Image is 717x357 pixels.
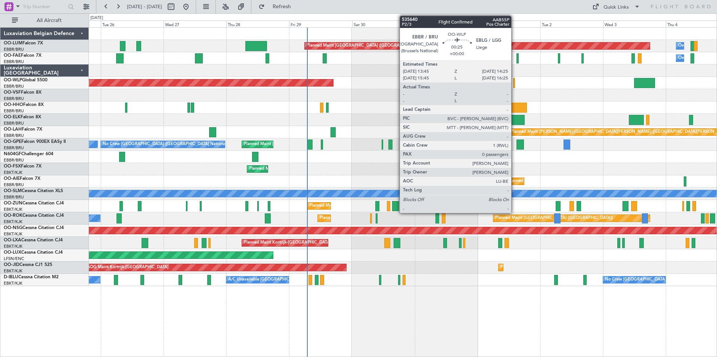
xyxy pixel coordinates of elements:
div: Tue 2 [540,21,603,27]
a: OO-ELKFalcon 8X [4,115,41,119]
a: OO-NSGCessna Citation CJ4 [4,226,64,230]
span: D-IBLU [4,275,18,279]
span: OO-HHO [4,103,23,107]
a: OO-LUXCessna Citation CJ4 [4,250,63,255]
div: A/C Unavailable [GEOGRAPHIC_DATA]-[GEOGRAPHIC_DATA] [228,274,347,285]
a: EBBR/BRU [4,182,24,188]
a: EBKT/KJK [4,268,22,274]
span: OO-NSG [4,226,22,230]
a: OO-GPEFalcon 900EX EASy II [4,140,66,144]
a: EBBR/BRU [4,120,24,126]
div: Sat 30 [352,21,415,27]
a: EBKT/KJK [4,219,22,225]
div: Wed 3 [603,21,666,27]
span: OO-AIE [4,176,20,181]
button: Quick Links [589,1,644,13]
div: Planned Maint [GEOGRAPHIC_DATA] ([GEOGRAPHIC_DATA] National) [244,139,379,150]
span: OO-LXA [4,238,21,242]
a: EBBR/BRU [4,133,24,138]
span: OO-FAE [4,53,21,58]
span: OO-ZUN [4,201,22,206]
div: AOG Maint Kortrijk-[GEOGRAPHIC_DATA] [87,262,168,273]
div: [DATE] [479,15,491,21]
span: OO-LUM [4,41,22,46]
span: OO-LAH [4,127,22,132]
a: OO-VSFFalcon 8X [4,90,41,95]
a: OO-WLPGlobal 5500 [4,78,47,82]
div: Planned Maint Kortrijk-[GEOGRAPHIC_DATA] [244,237,331,248]
span: OO-GPE [4,140,21,144]
div: Tue 26 [101,21,164,27]
a: EBKT/KJK [4,207,22,212]
span: All Aircraft [19,18,79,23]
span: OO-ELK [4,115,21,119]
div: Planned Maint Kortrijk-[GEOGRAPHIC_DATA] [309,200,396,212]
div: Mon 1 [478,21,540,27]
a: EBBR/BRU [4,96,24,101]
div: Sun 31 [415,21,478,27]
div: Planned Maint [GEOGRAPHIC_DATA] ([GEOGRAPHIC_DATA]) [508,176,626,187]
a: EBBR/BRU [4,145,24,151]
a: EBKT/KJK [4,231,22,237]
div: Thu 28 [226,21,289,27]
span: N604GF [4,152,21,156]
div: Planned Maint Kortrijk-[GEOGRAPHIC_DATA] [320,213,407,224]
div: Planned Maint Kortrijk-[GEOGRAPHIC_DATA] [500,262,587,273]
a: EBBR/BRU [4,157,24,163]
a: OO-LXACessna Citation CJ4 [4,238,63,242]
span: Refresh [266,4,298,9]
div: Quick Links [603,4,629,11]
a: LFSN/ENC [4,256,24,262]
div: Planned Maint [GEOGRAPHIC_DATA] ([GEOGRAPHIC_DATA]) [495,213,613,224]
div: Wed 27 [164,21,226,27]
span: OO-VSF [4,90,21,95]
div: Planned Maint [GEOGRAPHIC_DATA] ([GEOGRAPHIC_DATA] National) [307,40,442,51]
a: N604GFChallenger 604 [4,152,53,156]
a: OO-JIDCessna CJ1 525 [4,263,52,267]
a: OO-LUMFalcon 7X [4,41,43,46]
a: EBBR/BRU [4,84,24,89]
a: OO-HHOFalcon 8X [4,103,44,107]
a: EBKT/KJK [4,281,22,286]
span: [DATE] - [DATE] [127,3,162,10]
span: OO-JID [4,263,19,267]
a: OO-FAEFalcon 7X [4,53,41,58]
button: Refresh [255,1,300,13]
a: EBBR/BRU [4,47,24,52]
a: EBBR/BRU [4,194,24,200]
div: [DATE] [90,15,103,21]
a: OO-FSXFalcon 7X [4,164,41,169]
a: EBKT/KJK [4,244,22,249]
a: OO-AIEFalcon 7X [4,176,40,181]
a: EBBR/BRU [4,59,24,65]
a: EBKT/KJK [4,170,22,175]
div: No Crew [GEOGRAPHIC_DATA] ([GEOGRAPHIC_DATA] National) [103,139,228,150]
a: OO-SLMCessna Citation XLS [4,189,63,193]
input: Trip Number [23,1,66,12]
a: OO-ROKCessna Citation CJ4 [4,213,64,218]
span: OO-FSX [4,164,21,169]
span: OO-SLM [4,189,22,193]
button: All Aircraft [8,15,81,26]
div: Fri 29 [289,21,352,27]
a: EBBR/BRU [4,108,24,114]
span: OO-LUX [4,250,21,255]
span: OO-WLP [4,78,22,82]
a: OO-ZUNCessna Citation CJ4 [4,201,64,206]
a: D-IBLUCessna Citation M2 [4,275,59,279]
a: OO-LAHFalcon 7X [4,127,42,132]
span: OO-ROK [4,213,22,218]
div: Planned Maint Kortrijk-[GEOGRAPHIC_DATA] [249,163,336,175]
